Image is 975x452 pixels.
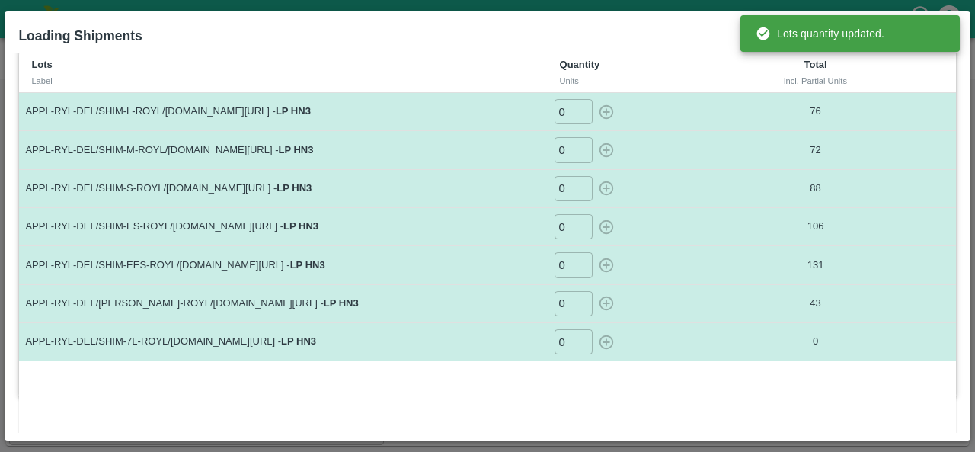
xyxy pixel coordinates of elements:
input: 0 [555,214,593,239]
input: 0 [555,137,593,162]
input: 0 [555,329,593,354]
td: APPL-RYL-DEL/SHIM-ES-ROYL/[DOMAIN_NAME][URL] - [19,208,547,246]
strong: LP HN3 [278,144,313,155]
p: 43 [740,297,891,311]
strong: LP HN3 [324,297,359,309]
input: 0 [555,99,593,124]
td: APPL-RYL-DEL/SHIM-L-ROYL/[DOMAIN_NAME][URL] - [19,93,547,131]
p: 76 [740,104,891,119]
div: Label [31,74,535,88]
b: Lots [31,59,52,70]
td: APPL-RYL-DEL/SHIM-S-ROYL/[DOMAIN_NAME][URL] - [19,169,547,207]
b: Total [804,59,826,70]
div: Lots quantity updated. [756,20,884,47]
strong: LP HN3 [277,182,312,194]
p: 88 [740,181,891,196]
strong: LP HN3 [281,335,316,347]
input: 0 [555,176,593,201]
b: Quantity [560,59,600,70]
td: APPL-RYL-DEL/[PERSON_NAME]-ROYL/[DOMAIN_NAME][URL] - [19,284,547,322]
input: 0 [555,252,593,277]
div: incl. Partial Units [746,74,885,88]
p: 0 [740,335,891,349]
td: APPL-RYL-DEL/SHIM-EES-ROYL/[DOMAIN_NAME][URL] - [19,246,547,284]
td: APPL-RYL-DEL/SHIM-7L-ROYL/[DOMAIN_NAME][URL] - [19,323,547,361]
strong: LP HN3 [276,105,311,117]
p: 131 [740,258,891,273]
input: 0 [555,291,593,316]
p: 106 [740,220,891,234]
strong: LP HN3 [290,259,325,271]
b: Loading Shipments [18,28,142,43]
td: APPL-RYL-DEL/SHIM-M-ROYL/[DOMAIN_NAME][URL] - [19,131,547,169]
strong: LP HN3 [283,220,318,232]
div: Units [560,74,721,88]
p: 72 [740,143,891,158]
